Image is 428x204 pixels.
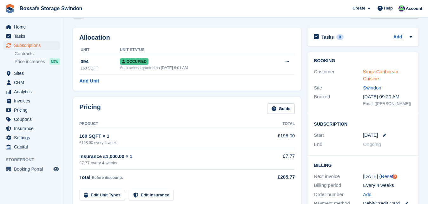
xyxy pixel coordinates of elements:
[262,174,295,181] div: £205.77
[79,174,90,180] span: Total
[406,5,422,12] span: Account
[3,78,60,87] a: menu
[14,142,52,151] span: Capital
[352,5,365,11] span: Create
[15,58,60,65] a: Price increases NEW
[3,124,60,133] a: menu
[363,132,378,139] time: 2025-10-04 00:00:00 UTC
[14,106,52,115] span: Pricing
[49,58,60,65] div: NEW
[3,142,60,151] a: menu
[314,132,363,139] div: Start
[3,165,60,174] a: menu
[14,124,52,133] span: Insurance
[363,69,398,82] a: Kingz Caribbean Cuisine
[363,85,381,90] a: Swindon
[363,191,372,198] a: Add
[14,165,52,174] span: Booking Portal
[14,32,52,41] span: Tasks
[79,34,295,41] h2: Allocation
[3,69,60,78] a: menu
[79,119,262,129] th: Product
[15,59,45,65] span: Price increases
[81,58,120,65] div: 094
[3,41,60,50] a: menu
[384,5,393,11] span: Help
[393,34,402,41] a: Add
[3,87,60,96] a: menu
[52,165,60,173] a: Preview store
[14,23,52,31] span: Home
[129,190,174,201] a: Edit Insurance
[6,157,63,163] span: Storefront
[314,93,363,107] div: Booked
[314,162,412,168] h2: Billing
[14,115,52,124] span: Coupons
[262,129,295,149] td: £198.00
[314,68,363,82] div: Customer
[120,65,267,71] div: Auto access granted on [DATE] 6:01 AM
[3,115,60,124] a: menu
[81,65,120,71] div: 160 SQFT
[321,34,334,40] h2: Tasks
[14,69,52,78] span: Sites
[262,119,295,129] th: Total
[92,175,123,180] span: Before discounts
[120,58,148,65] span: Occupied
[14,87,52,96] span: Analytics
[363,182,412,189] div: Every 4 weeks
[15,51,60,57] a: Contracts
[398,5,405,11] img: Kim Virabi
[262,149,295,170] td: £7.77
[14,41,52,50] span: Subscriptions
[79,45,120,55] th: Unit
[314,173,363,180] div: Next invoice
[314,121,412,127] h2: Subscription
[3,133,60,142] a: menu
[314,84,363,92] div: Site
[363,173,412,180] div: [DATE] ( )
[79,153,262,160] div: Insurance £1,000.00 × 1
[14,133,52,142] span: Settings
[314,141,363,148] div: End
[79,133,262,140] div: 160 SQFT × 1
[79,103,101,114] h2: Pricing
[79,190,125,201] a: Edit Unit Types
[363,101,412,107] div: Email ([PERSON_NAME])
[381,174,393,179] a: Reset
[14,96,52,105] span: Invoices
[14,78,52,87] span: CRM
[5,4,15,13] img: stora-icon-8386f47178a22dfd0bd8f6a31ec36ba5ce8667c1dd55bd0f319d3a0aa187defe.svg
[79,140,262,146] div: £198.00 every 4 weeks
[3,23,60,31] a: menu
[314,182,363,189] div: Billing period
[17,3,85,14] a: Boxsafe Storage Swindon
[363,141,381,147] span: Ongoing
[314,58,412,63] h2: Booking
[3,32,60,41] a: menu
[267,103,295,114] a: Guide
[363,93,412,101] div: [DATE] 09:20 AM
[392,174,398,180] div: Tooltip anchor
[314,191,363,198] div: Order number
[120,45,267,55] th: Unit Status
[336,34,344,40] div: 0
[3,96,60,105] a: menu
[79,77,99,85] a: Add Unit
[79,160,262,166] div: £7.77 every 4 weeks
[3,106,60,115] a: menu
